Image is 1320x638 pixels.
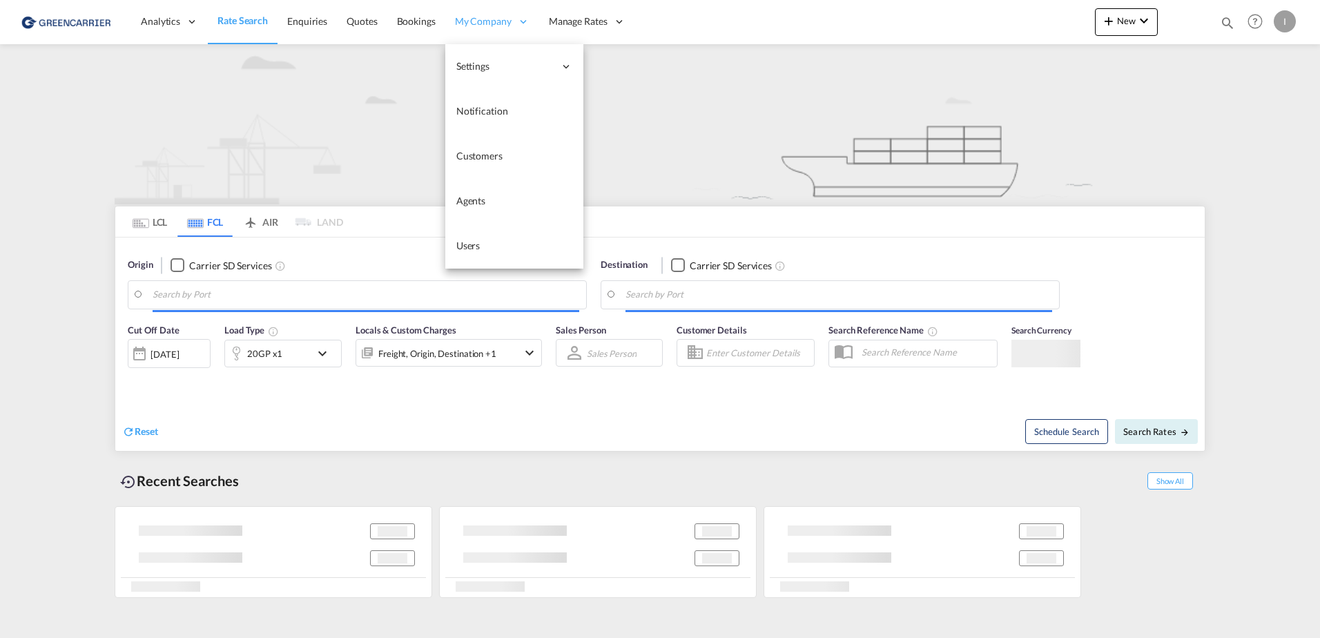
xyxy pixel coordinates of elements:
[189,259,271,273] div: Carrier SD Services
[521,345,538,361] md-icon: icon-chevron-down
[456,195,485,206] span: Agents
[1095,8,1158,36] button: icon-plus 400-fgNewicon-chevron-down
[775,260,786,271] md-icon: Unchecked: Search for CY (Container Yard) services for all selected carriers.Checked : Search for...
[275,260,286,271] md-icon: Unchecked: Search for CY (Container Yard) services for all selected carriers.Checked : Search for...
[242,214,259,224] md-icon: icon-airplane
[122,206,343,237] md-pagination-wrapper: Use the left and right arrow keys to navigate between tabs
[171,258,271,273] md-checkbox: Checkbox No Ink
[287,15,327,27] span: Enquiries
[1115,419,1198,444] button: Search Ratesicon-arrow-right
[456,59,554,73] span: Settings
[314,345,338,362] md-icon: icon-chevron-down
[356,325,456,336] span: Locals & Custom Charges
[445,89,583,134] a: Notification
[233,206,288,237] md-tab-item: AIR
[1180,427,1190,437] md-icon: icon-arrow-right
[115,238,1205,451] div: Origin Checkbox No InkUnchecked: Search for CY (Container Yard) services for all selected carrier...
[224,325,279,336] span: Load Type
[1147,472,1193,490] span: Show All
[122,206,177,237] md-tab-item: LCL
[549,14,608,28] span: Manage Rates
[21,6,114,37] img: 1378a7308afe11ef83610d9e779c6b34.png
[224,340,342,367] div: 20GP x1icon-chevron-down
[1274,10,1296,32] div: I
[128,325,179,336] span: Cut Off Date
[677,325,746,336] span: Customer Details
[556,325,606,336] span: Sales Person
[455,14,512,28] span: My Company
[1100,15,1152,26] span: New
[690,259,772,273] div: Carrier SD Services
[456,240,481,251] span: Users
[445,134,583,179] a: Customers
[120,474,137,490] md-icon: icon-backup-restore
[128,367,138,385] md-datepicker: Select
[1243,10,1267,33] span: Help
[456,105,508,117] span: Notification
[1220,15,1235,30] md-icon: icon-magnify
[153,284,579,305] input: Search by Port
[1025,419,1108,444] button: Note: By default Schedule search will only considerorigin ports, destination ports and cut off da...
[1100,12,1117,29] md-icon: icon-plus 400-fg
[706,342,810,363] input: Enter Customer Details
[625,284,1052,305] input: Search by Port
[128,258,153,272] span: Origin
[1011,325,1071,336] span: Search Currency
[217,14,268,26] span: Rate Search
[1243,10,1274,35] div: Help
[445,224,583,269] a: Users
[378,344,496,363] div: Freight Origin Destination Factory Stuffing
[445,44,583,89] div: Settings
[1123,426,1190,437] span: Search Rates
[1220,15,1235,36] div: icon-magnify
[247,344,282,363] div: 20GP x1
[141,14,180,28] span: Analytics
[151,348,179,360] div: [DATE]
[115,44,1205,204] img: new-FCL.png
[356,339,542,367] div: Freight Origin Destination Factory Stuffingicon-chevron-down
[855,342,997,362] input: Search Reference Name
[397,15,436,27] span: Bookings
[115,465,244,496] div: Recent Searches
[927,326,938,337] md-icon: Your search will be saved by the below given name
[1136,12,1152,29] md-icon: icon-chevron-down
[268,326,279,337] md-icon: Select multiple loads to view rates
[671,258,772,273] md-checkbox: Checkbox No Ink
[445,179,583,224] a: Agents
[828,325,938,336] span: Search Reference Name
[177,206,233,237] md-tab-item: FCL
[456,150,503,162] span: Customers
[585,343,638,363] md-select: Sales Person
[347,15,377,27] span: Quotes
[601,258,648,272] span: Destination
[135,425,158,437] span: Reset
[128,339,211,368] div: [DATE]
[122,425,158,440] div: icon-refreshReset
[122,425,135,438] md-icon: icon-refresh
